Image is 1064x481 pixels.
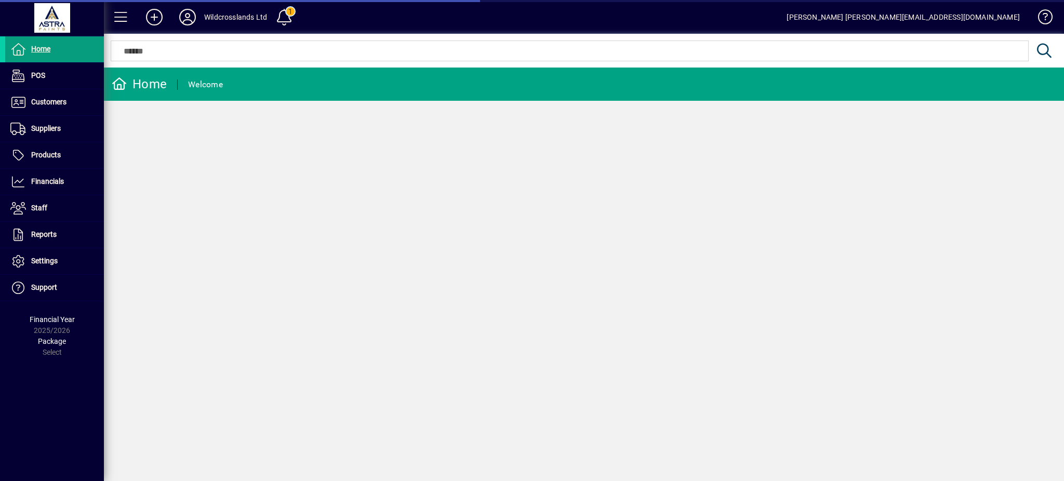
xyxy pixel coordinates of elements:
div: [PERSON_NAME] [PERSON_NAME][EMAIL_ADDRESS][DOMAIN_NAME] [787,9,1020,25]
a: Support [5,275,104,301]
a: Reports [5,222,104,248]
span: Products [31,151,61,159]
span: Customers [31,98,66,106]
a: Products [5,142,104,168]
a: Financials [5,169,104,195]
a: POS [5,63,104,89]
div: Welcome [188,76,223,93]
span: POS [31,71,45,79]
span: Reports [31,230,57,238]
span: Financial Year [30,315,75,324]
span: Staff [31,204,47,212]
div: Home [112,76,167,92]
span: Settings [31,257,58,265]
a: Suppliers [5,116,104,142]
a: Staff [5,195,104,221]
span: Home [31,45,50,53]
button: Profile [171,8,204,26]
a: Customers [5,89,104,115]
span: Suppliers [31,124,61,132]
span: Support [31,283,57,291]
a: Knowledge Base [1030,2,1051,36]
button: Add [138,8,171,26]
div: Wildcrosslands Ltd [204,9,267,25]
a: Settings [5,248,104,274]
span: Package [38,337,66,345]
span: Financials [31,177,64,185]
